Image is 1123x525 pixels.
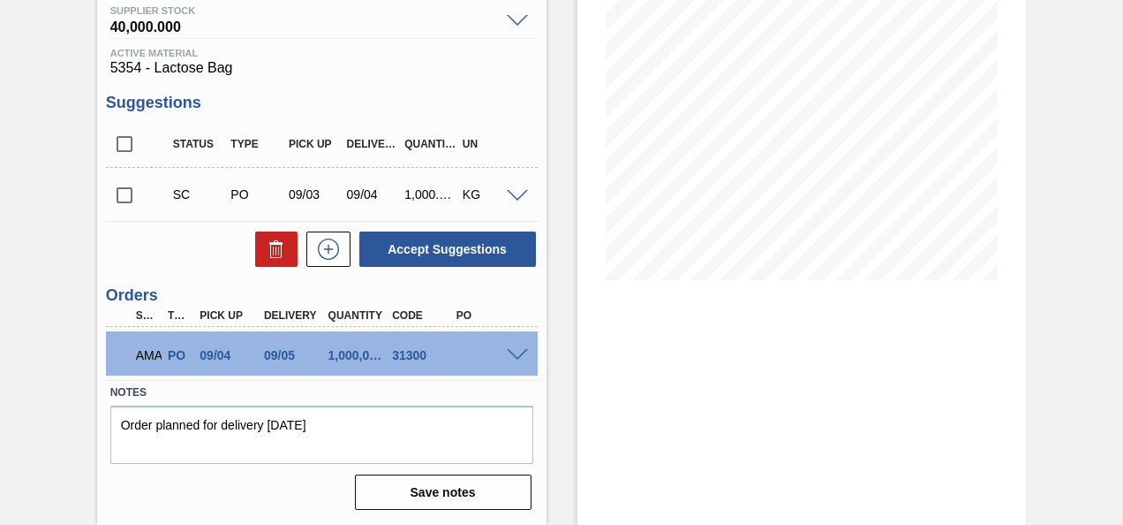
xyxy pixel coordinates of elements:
div: 31300 [388,348,456,362]
div: 1,000,000.000 [324,348,393,362]
span: 40,000.000 [110,16,498,34]
div: Awaiting Manager Approval [132,336,162,375]
div: Delete Suggestions [246,232,298,267]
div: 09/03/2025 [284,187,346,202]
p: AMA [136,348,157,362]
textarea: Order planned for delivery [DATE] [110,406,533,464]
label: Notes [110,380,533,406]
div: Purchase order [163,348,193,362]
button: Save notes [355,475,531,510]
div: Status [169,138,230,150]
div: Delivery [260,309,328,322]
div: Code [388,309,456,322]
div: 1,000.000 [400,187,462,202]
div: Pick up [195,309,264,322]
div: New suggestion [298,232,350,267]
div: UN [458,138,520,150]
div: Type [163,309,193,322]
div: Quantity [324,309,393,322]
div: Step [132,309,162,322]
div: 09/04/2025 [343,187,404,202]
div: Quantity [400,138,462,150]
button: Accept Suggestions [359,232,536,267]
div: Delivery [343,138,404,150]
div: Purchase order [226,187,288,202]
div: 09/04/2025 [195,348,264,362]
span: Supplier Stock [110,5,498,16]
div: KG [458,187,520,202]
div: Type [226,138,288,150]
h3: Suggestions [106,94,538,112]
div: Accept Suggestions [350,230,538,269]
span: Active Material [110,48,533,58]
div: Pick up [284,138,346,150]
div: PO [452,309,521,322]
div: Suggestion Created [169,187,230,202]
h3: Orders [106,286,538,305]
span: 5354 - Lactose Bag [110,60,533,76]
div: 09/05/2025 [260,348,328,362]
